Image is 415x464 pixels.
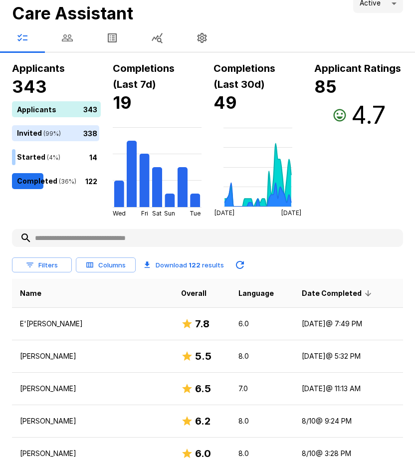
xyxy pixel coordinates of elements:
p: 8.0 [238,416,286,426]
tspan: Sun [164,210,175,217]
p: 8.0 [238,351,286,361]
p: 6.0 [238,319,286,329]
p: E'[PERSON_NAME] [20,319,165,329]
tspan: [DATE] [281,209,301,217]
p: 343 [83,104,97,114]
tspan: [DATE] [214,209,234,217]
p: 8.0 [238,449,286,459]
button: Updated Today - 2:33 PM [230,255,250,275]
span: Language [238,287,274,299]
b: Applicants [12,62,65,74]
button: Filters [12,257,72,273]
td: 8/10 @ 9:24 PM [294,405,403,438]
button: Columns [76,257,136,273]
h6: 6.5 [195,381,211,397]
h6: 6.2 [195,413,210,429]
td: [DATE] @ 7:49 PM [294,308,403,340]
b: 343 [12,76,47,97]
tspan: Wed [113,210,126,217]
p: [PERSON_NAME] [20,416,165,426]
p: 122 [85,176,97,186]
tspan: Tue [190,210,201,217]
span: Overall [181,287,207,299]
td: [DATE] @ 11:13 AM [294,373,403,405]
h6: 5.5 [195,348,211,364]
b: 49 [213,92,237,113]
p: [PERSON_NAME] [20,351,165,361]
b: 19 [113,92,132,113]
p: [PERSON_NAME] [20,449,165,459]
b: Completions (Last 30d) [213,62,275,90]
b: 122 [189,261,201,269]
b: Applicant Ratings [314,62,401,74]
tspan: Fri [141,210,148,217]
h6: 6.0 [195,446,211,462]
p: 338 [83,128,97,138]
p: 14 [89,152,97,162]
h3: 4.7 [351,101,386,129]
tspan: Sat [153,210,162,217]
p: [PERSON_NAME] [20,384,165,394]
p: 7.0 [238,384,286,394]
b: 85 [314,76,337,97]
span: Date Completed [302,287,375,299]
b: Completions (Last 7d) [113,62,175,90]
h6: 7.8 [195,316,209,332]
span: Name [20,287,41,299]
button: Download 122 results [140,255,228,275]
td: [DATE] @ 5:32 PM [294,340,403,373]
